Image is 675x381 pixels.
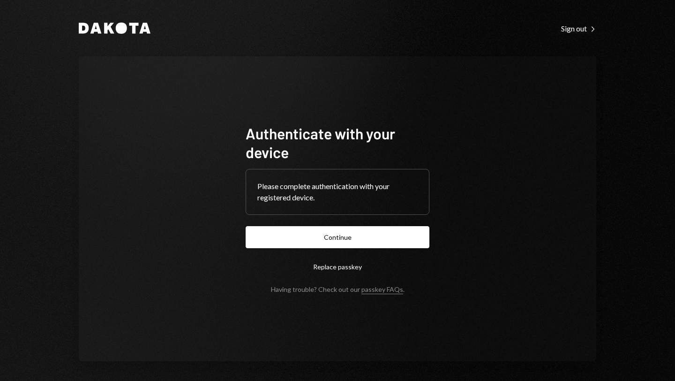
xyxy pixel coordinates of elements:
div: Having trouble? Check out our . [271,285,405,293]
div: Sign out [561,24,596,33]
button: Replace passkey [246,256,429,278]
a: passkey FAQs [361,285,403,294]
div: Please complete authentication with your registered device. [257,181,418,203]
button: Continue [246,226,429,248]
h1: Authenticate with your device [246,124,429,161]
a: Sign out [561,23,596,33]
